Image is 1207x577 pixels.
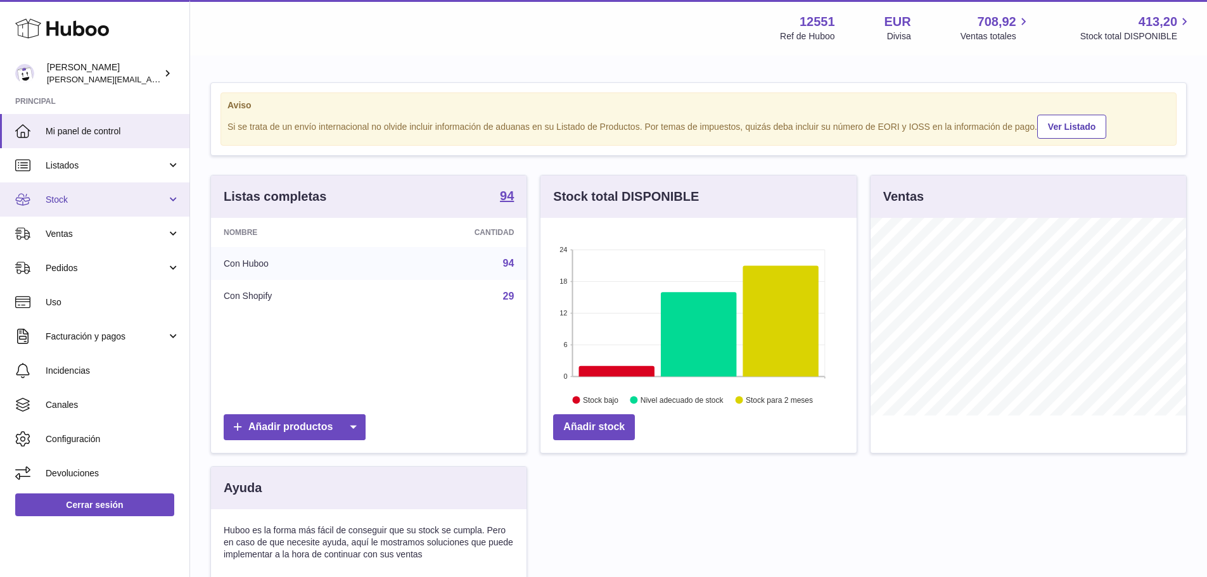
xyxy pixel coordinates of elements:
[46,365,180,377] span: Incidencias
[46,194,167,206] span: Stock
[553,188,699,205] h3: Stock total DISPONIBLE
[211,280,379,313] td: Con Shopify
[503,291,514,301] a: 29
[1037,115,1106,139] a: Ver Listado
[883,188,924,205] h3: Ventas
[46,467,180,479] span: Devoluciones
[379,218,527,247] th: Cantidad
[961,30,1031,42] span: Ventas totales
[47,74,254,84] span: [PERSON_NAME][EMAIL_ADDRESS][DOMAIN_NAME]
[227,99,1170,111] strong: Aviso
[553,414,635,440] a: Añadir stock
[961,13,1031,42] a: 708,92 Ventas totales
[46,262,167,274] span: Pedidos
[46,160,167,172] span: Listados
[46,331,167,343] span: Facturación y pagos
[884,13,911,30] strong: EUR
[224,188,326,205] h3: Listas completas
[224,414,366,440] a: Añadir productos
[978,13,1016,30] span: 708,92
[224,524,514,561] p: Huboo es la forma más fácil de conseguir que su stock se cumpla. Pero en caso de que necesite ayu...
[224,479,262,497] h3: Ayuda
[46,296,180,308] span: Uso
[46,433,180,445] span: Configuración
[564,372,568,380] text: 0
[800,13,835,30] strong: 12551
[227,113,1170,139] div: Si se trata de un envío internacional no olvide incluir información de aduanas en su Listado de P...
[780,30,834,42] div: Ref de Huboo
[1080,13,1192,42] a: 413,20 Stock total DISPONIBLE
[560,277,568,285] text: 18
[500,189,514,205] a: 94
[641,396,724,405] text: Nivel adecuado de stock
[211,247,379,280] td: Con Huboo
[15,64,34,83] img: gerardo.montoiro@cleverenterprise.es
[560,309,568,317] text: 12
[887,30,911,42] div: Divisa
[15,493,174,516] a: Cerrar sesión
[560,246,568,253] text: 24
[47,61,161,86] div: [PERSON_NAME]
[500,189,514,202] strong: 94
[1080,30,1192,42] span: Stock total DISPONIBLE
[564,341,568,348] text: 6
[211,218,379,247] th: Nombre
[583,396,618,405] text: Stock bajo
[46,125,180,137] span: Mi panel de control
[46,399,180,411] span: Canales
[746,396,813,405] text: Stock para 2 meses
[503,258,514,269] a: 94
[46,228,167,240] span: Ventas
[1139,13,1177,30] span: 413,20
